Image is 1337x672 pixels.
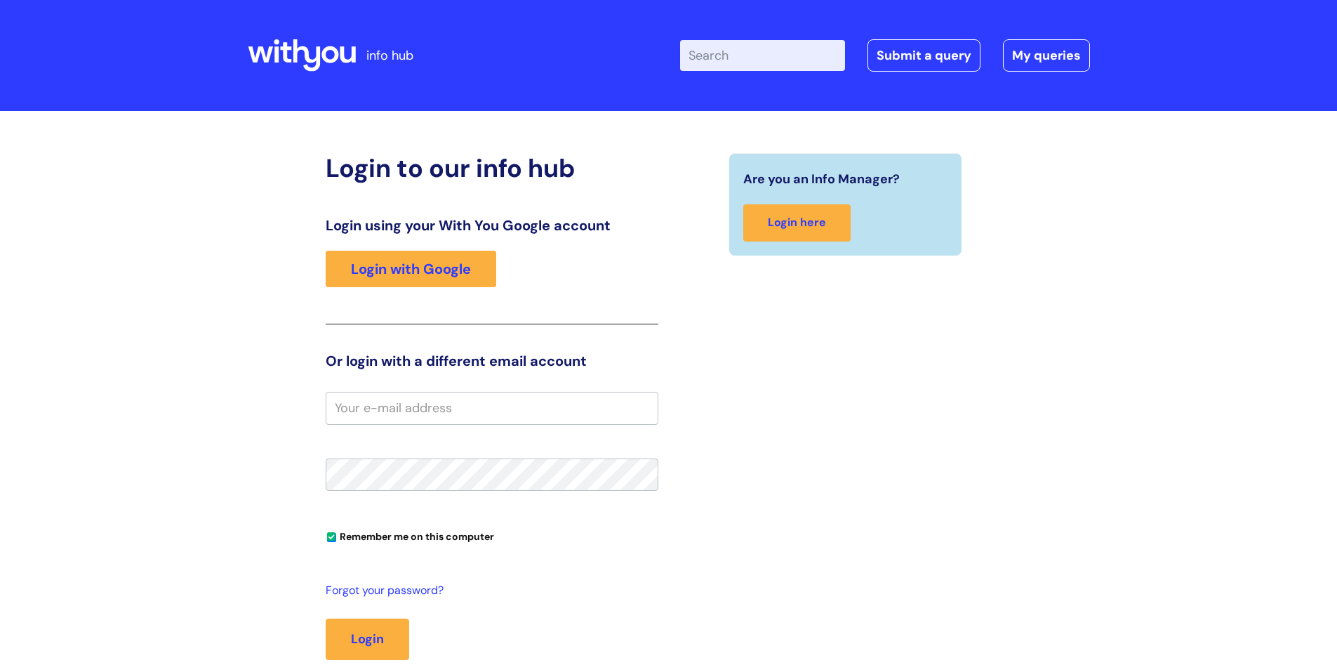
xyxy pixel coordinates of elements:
[743,168,900,190] span: Are you an Info Manager?
[680,40,845,71] input: Search
[327,533,336,542] input: Remember me on this computer
[867,39,980,72] a: Submit a query
[326,353,658,369] h3: Or login with a different email account
[326,581,651,601] a: Forgot your password?
[326,153,658,183] h2: Login to our info hub
[743,204,851,242] a: Login here
[366,44,413,67] p: info hub
[326,527,494,543] label: Remember me on this computer
[326,251,496,287] a: Login with Google
[326,619,409,659] button: Login
[326,392,658,424] input: Your e-mail address
[1003,39,1090,72] a: My queries
[326,217,658,234] h3: Login using your With You Google account
[326,525,658,547] div: You can uncheck this option if you're logging in from a shared device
